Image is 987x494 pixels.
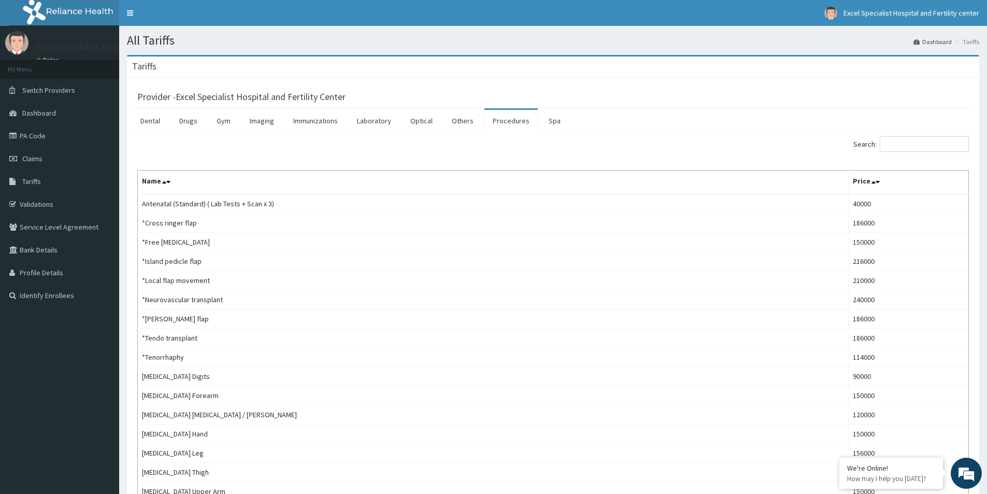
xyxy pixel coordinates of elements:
[484,110,538,132] a: Procedures
[60,131,143,235] span: We're online!
[138,405,849,425] td: [MEDICAL_DATA] [MEDICAL_DATA] / [PERSON_NAME]
[22,108,56,118] span: Dashboard
[138,194,849,214] td: Antenatal (Standard) ( Lab Tests + Scan x 3)
[138,463,849,482] td: [MEDICAL_DATA] Thigh
[241,110,282,132] a: Imaging
[444,110,482,132] a: Others
[847,474,935,483] p: How may I help you today?
[848,405,968,425] td: 120000
[349,110,399,132] a: Laboratory
[127,34,979,47] h1: All Tariffs
[132,110,168,132] a: Dental
[138,309,849,329] td: *[PERSON_NAME] flap
[848,348,968,367] td: 114000
[138,386,849,405] td: [MEDICAL_DATA] Forearm
[138,271,849,290] td: *Local flap movement
[36,57,61,64] a: Online
[132,62,156,71] h3: Tariffs
[848,425,968,444] td: 150000
[848,329,968,348] td: 186000
[208,110,239,132] a: Gym
[22,86,75,95] span: Switch Providers
[540,110,569,132] a: Spa
[285,110,346,132] a: Immunizations
[138,214,849,233] td: *Cross ringer flap
[913,37,952,46] a: Dashboard
[138,348,849,367] td: *Tenorrhaphy
[138,171,849,194] th: Name
[138,252,849,271] td: *Island pedicle flap
[137,92,346,102] h3: Provider - Excel Specialist Hospital and Fertility Center
[22,177,41,186] span: Tariffs
[848,309,968,329] td: 186000
[138,290,849,309] td: *Neurovascular transplant
[824,7,837,20] img: User Image
[848,271,968,290] td: 210000
[402,110,441,132] a: Optical
[5,31,28,54] img: User Image
[170,5,195,30] div: Minimize live chat window
[5,283,197,319] textarea: Type your message and hit 'Enter'
[36,42,217,51] p: Excel Specialist Hospital and Fertility center
[880,136,969,152] input: Search:
[848,171,968,194] th: Price
[22,154,42,163] span: Claims
[848,290,968,309] td: 240000
[843,8,979,18] span: Excel Specialist Hospital and Fertility center
[848,367,968,386] td: 90000
[171,110,206,132] a: Drugs
[848,194,968,214] td: 40000
[847,463,935,473] div: We're Online!
[138,329,849,348] td: *Tendo transplant
[848,386,968,405] td: 150000
[848,252,968,271] td: 216000
[54,58,174,72] div: Chat with us now
[953,37,979,46] li: Tariffs
[138,425,849,444] td: [MEDICAL_DATA] Hand
[19,52,42,78] img: d_794563401_company_1708531726252_794563401
[848,214,968,233] td: 186000
[853,136,969,152] label: Search:
[138,367,849,386] td: [MEDICAL_DATA] Digits
[138,444,849,463] td: [MEDICAL_DATA] Leg
[138,233,849,252] td: *Free [MEDICAL_DATA]
[848,444,968,463] td: 156000
[848,233,968,252] td: 150000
